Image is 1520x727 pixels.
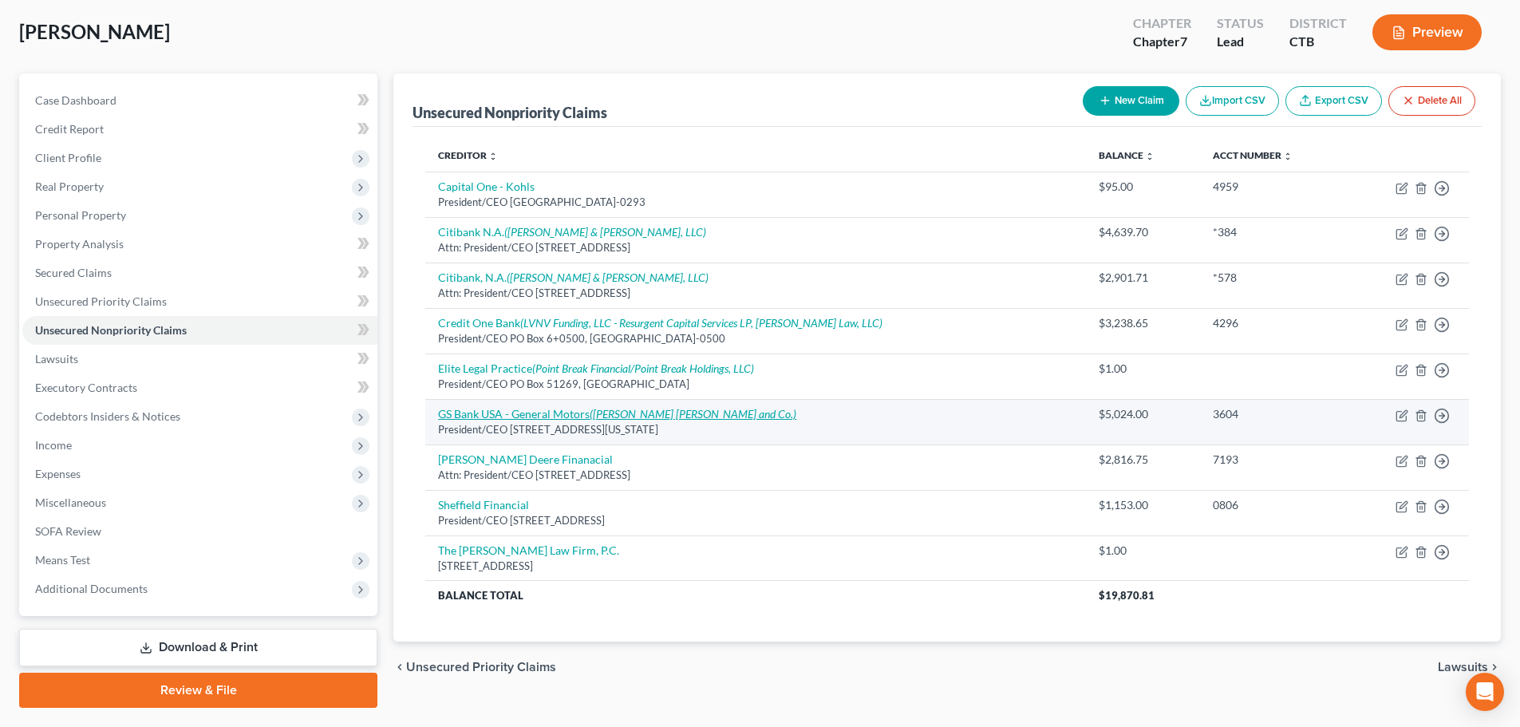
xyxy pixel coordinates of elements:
[22,115,377,144] a: Credit Report
[22,345,377,373] a: Lawsuits
[1099,497,1187,513] div: $1,153.00
[438,316,882,330] a: Credit One Bank(LVNV Funding, LLC - Resurgent Capital Services LP, [PERSON_NAME] Law, LLC)
[406,661,556,674] span: Unsecured Priority Claims
[520,316,882,330] i: (LVNV Funding, LLC - Resurgent Capital Services LP, [PERSON_NAME] Law, LLC)
[1099,452,1187,468] div: $2,816.75
[1217,33,1264,51] div: Lead
[507,271,709,284] i: ([PERSON_NAME] & [PERSON_NAME], LLC)
[425,581,1085,610] th: Balance Total
[1285,86,1382,116] a: Export CSV
[438,377,1072,392] div: President/CEO PO Box 51269, [GEOGRAPHIC_DATA]
[393,661,556,674] button: chevron_left Unsecured Priority Claims
[1466,673,1504,711] div: Open Intercom Messenger
[35,409,180,423] span: Codebtors Insiders & Notices
[35,180,104,193] span: Real Property
[22,86,377,115] a: Case Dashboard
[438,468,1072,483] div: Attn: President/CEO [STREET_ADDRESS]
[35,438,72,452] span: Income
[504,225,706,239] i: ([PERSON_NAME] & [PERSON_NAME], LLC)
[35,323,187,337] span: Unsecured Nonpriority Claims
[35,237,124,251] span: Property Analysis
[1213,497,1335,513] div: 0806
[438,513,1072,528] div: President/CEO [STREET_ADDRESS]
[1099,224,1187,240] div: $4,639.70
[1217,14,1264,33] div: Status
[438,422,1072,437] div: President/CEO [STREET_ADDRESS][US_STATE]
[22,287,377,316] a: Unsecured Priority Claims
[35,582,148,595] span: Additional Documents
[1289,14,1347,33] div: District
[22,373,377,402] a: Executory Contracts
[22,230,377,259] a: Property Analysis
[1372,14,1482,50] button: Preview
[35,381,137,394] span: Executory Contracts
[1145,152,1155,161] i: unfold_more
[35,352,78,365] span: Lawsuits
[438,498,529,512] a: Sheffield Financial
[35,496,106,509] span: Miscellaneous
[1099,589,1155,602] span: $19,870.81
[19,673,377,708] a: Review & File
[35,208,126,222] span: Personal Property
[438,407,796,421] a: GS Bank USA - General Motors([PERSON_NAME] [PERSON_NAME] and Co.)
[1213,315,1335,331] div: 4296
[1099,406,1187,422] div: $5,024.00
[35,266,112,279] span: Secured Claims
[488,152,498,161] i: unfold_more
[1283,152,1293,161] i: unfold_more
[1438,661,1501,674] button: Lawsuits chevron_right
[1133,14,1191,33] div: Chapter
[438,543,619,557] a: The [PERSON_NAME] Law Firm, P.C.
[35,553,90,567] span: Means Test
[1213,149,1293,161] a: Acct Number unfold_more
[1180,34,1187,49] span: 7
[1213,179,1335,195] div: 4959
[438,362,754,375] a: Elite Legal Practice(Point Break Financial/Point Break Holdings, LLC)
[22,259,377,287] a: Secured Claims
[35,93,116,107] span: Case Dashboard
[393,661,406,674] i: chevron_left
[35,467,81,480] span: Expenses
[1388,86,1475,116] button: Delete All
[1488,661,1501,674] i: chevron_right
[1099,270,1187,286] div: $2,901.71
[1099,149,1155,161] a: Balance unfold_more
[19,20,170,43] span: [PERSON_NAME]
[438,271,709,284] a: Citibank, N.A.([PERSON_NAME] & [PERSON_NAME], LLC)
[438,452,613,466] a: [PERSON_NAME] Deere Finanacial
[1438,661,1488,674] span: Lawsuits
[19,629,377,666] a: Download & Print
[35,524,101,538] span: SOFA Review
[438,225,706,239] a: Citibank N.A.([PERSON_NAME] & [PERSON_NAME], LLC)
[1099,315,1187,331] div: $3,238.65
[438,240,1072,255] div: Attn: President/CEO [STREET_ADDRESS]
[532,362,754,375] i: (Point Break Financial/Point Break Holdings, LLC)
[438,331,1072,346] div: President/CEO PO Box 6+0500, [GEOGRAPHIC_DATA]-0500
[22,316,377,345] a: Unsecured Nonpriority Claims
[438,180,535,193] a: Capital One - Kohls
[413,103,607,122] div: Unsecured Nonpriority Claims
[35,151,101,164] span: Client Profile
[1213,452,1335,468] div: 7193
[1099,179,1187,195] div: $95.00
[590,407,796,421] i: ([PERSON_NAME] [PERSON_NAME] and Co.)
[22,517,377,546] a: SOFA Review
[1133,33,1191,51] div: Chapter
[1083,86,1179,116] button: New Claim
[438,286,1072,301] div: Attn: President/CEO [STREET_ADDRESS]
[438,559,1072,574] div: [STREET_ADDRESS]
[1289,33,1347,51] div: CTB
[1099,543,1187,559] div: $1.00
[438,149,498,161] a: Creditor unfold_more
[35,122,104,136] span: Credit Report
[1213,406,1335,422] div: 3604
[35,294,167,308] span: Unsecured Priority Claims
[1186,86,1279,116] button: Import CSV
[438,195,1072,210] div: President/CEO [GEOGRAPHIC_DATA]-0293
[1099,361,1187,377] div: $1.00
